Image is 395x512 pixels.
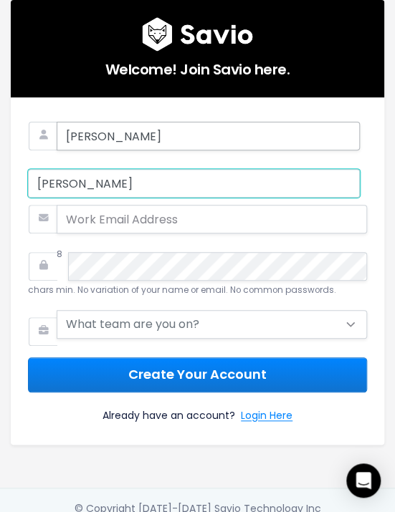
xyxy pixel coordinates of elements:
div: Already have an account? [28,392,367,428]
img: logo600x187.a314fd40982d.png [142,17,253,52]
a: Login Here [241,407,292,428]
input: Work Email Address [57,205,367,233]
button: Create Your Account [28,357,367,392]
div: Open Intercom Messenger [346,463,381,498]
input: First Name [57,122,360,150]
input: Last Name [28,169,360,198]
h5: Welcome! Join Savio here. [28,52,367,80]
